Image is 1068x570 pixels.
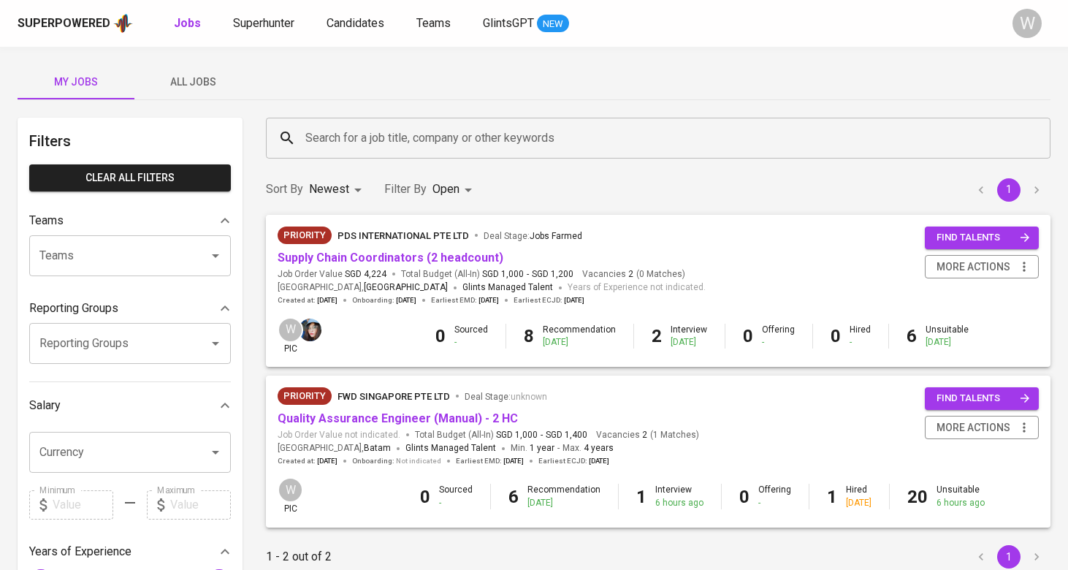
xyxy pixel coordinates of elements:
[29,397,61,414] p: Salary
[278,317,303,343] div: W
[937,390,1030,407] span: find talents
[511,392,547,402] span: unknown
[568,281,706,295] span: Years of Experience not indicated.
[170,490,231,520] input: Value
[655,484,703,509] div: Interview
[401,268,573,281] span: Total Budget (All-In)
[420,487,430,507] b: 0
[205,246,226,266] button: Open
[758,497,791,509] div: -
[582,268,685,281] span: Vacancies ( 0 Matches )
[113,12,133,34] img: app logo
[278,251,503,265] a: Supply Chain Coordinators (2 headcount)
[562,443,614,453] span: Max.
[278,228,332,243] span: Priority
[432,176,477,203] div: Open
[937,229,1030,246] span: find talents
[278,456,337,466] span: Created at :
[925,227,1039,249] button: find talents
[278,268,386,281] span: Job Order Value
[530,231,582,241] span: Jobs Farmed
[278,429,400,441] span: Job Order Value not indicated.
[18,12,133,34] a: Superpoweredapp logo
[652,326,662,346] b: 2
[584,443,614,453] span: 4 years
[967,545,1050,569] nav: pagination navigation
[850,336,871,349] div: -
[925,416,1039,440] button: more actions
[762,324,795,349] div: Offering
[29,300,118,317] p: Reporting Groups
[937,497,985,509] div: 6 hours ago
[937,258,1010,276] span: more actions
[456,456,524,466] span: Earliest EMD :
[926,336,969,349] div: [DATE]
[626,268,633,281] span: 2
[655,497,703,509] div: 6 hours ago
[415,429,587,441] span: Total Budget (All-In)
[496,429,538,441] span: SGD 1,000
[514,295,584,305] span: Earliest ECJD :
[937,419,1010,437] span: more actions
[483,16,534,30] span: GlintsGPT
[278,317,303,355] div: pic
[396,456,441,466] span: Not indicated
[364,281,448,295] span: [GEOGRAPHIC_DATA]
[396,295,416,305] span: [DATE]
[557,441,560,456] span: -
[266,180,303,198] p: Sort By
[431,295,499,305] span: Earliest EMD :
[926,324,969,349] div: Unsuitable
[53,490,113,520] input: Value
[530,443,554,453] span: 1 year
[541,429,543,441] span: -
[439,484,473,509] div: Sourced
[831,326,841,346] b: 0
[743,326,753,346] b: 0
[309,180,349,198] p: Newest
[564,295,584,305] span: [DATE]
[278,477,303,503] div: W
[337,391,450,402] span: FWD Singapore Pte Ltd
[327,15,387,33] a: Candidates
[327,16,384,30] span: Candidates
[278,477,303,515] div: pic
[439,497,473,509] div: -
[827,487,837,507] b: 1
[503,456,524,466] span: [DATE]
[465,392,547,402] span: Deal Stage :
[484,231,582,241] span: Deal Stage :
[41,169,219,187] span: Clear All filters
[508,487,519,507] b: 6
[29,294,231,323] div: Reporting Groups
[317,456,337,466] span: [DATE]
[739,487,749,507] b: 0
[846,497,871,509] div: [DATE]
[233,15,297,33] a: Superhunter
[278,411,518,425] a: Quality Assurance Engineer (Manual) - 2 HC
[278,227,332,244] div: New Job received from Demand Team
[538,456,609,466] span: Earliest ECJD :
[352,456,441,466] span: Onboarding :
[671,324,707,349] div: Interview
[454,324,488,349] div: Sourced
[907,487,928,507] b: 20
[925,387,1039,410] button: find talents
[278,387,332,405] div: New Job received from Demand Team
[29,212,64,229] p: Teams
[589,456,609,466] span: [DATE]
[432,182,459,196] span: Open
[205,442,226,463] button: Open
[345,268,386,281] span: SGD 4,224
[18,15,110,32] div: Superpowered
[636,487,646,507] b: 1
[278,389,332,403] span: Priority
[762,336,795,349] div: -
[29,537,231,566] div: Years of Experience
[1012,9,1042,38] div: W
[967,178,1050,202] nav: pagination navigation
[925,255,1039,279] button: more actions
[483,15,569,33] a: GlintsGPT NEW
[596,429,699,441] span: Vacancies ( 1 Matches )
[527,497,600,509] div: [DATE]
